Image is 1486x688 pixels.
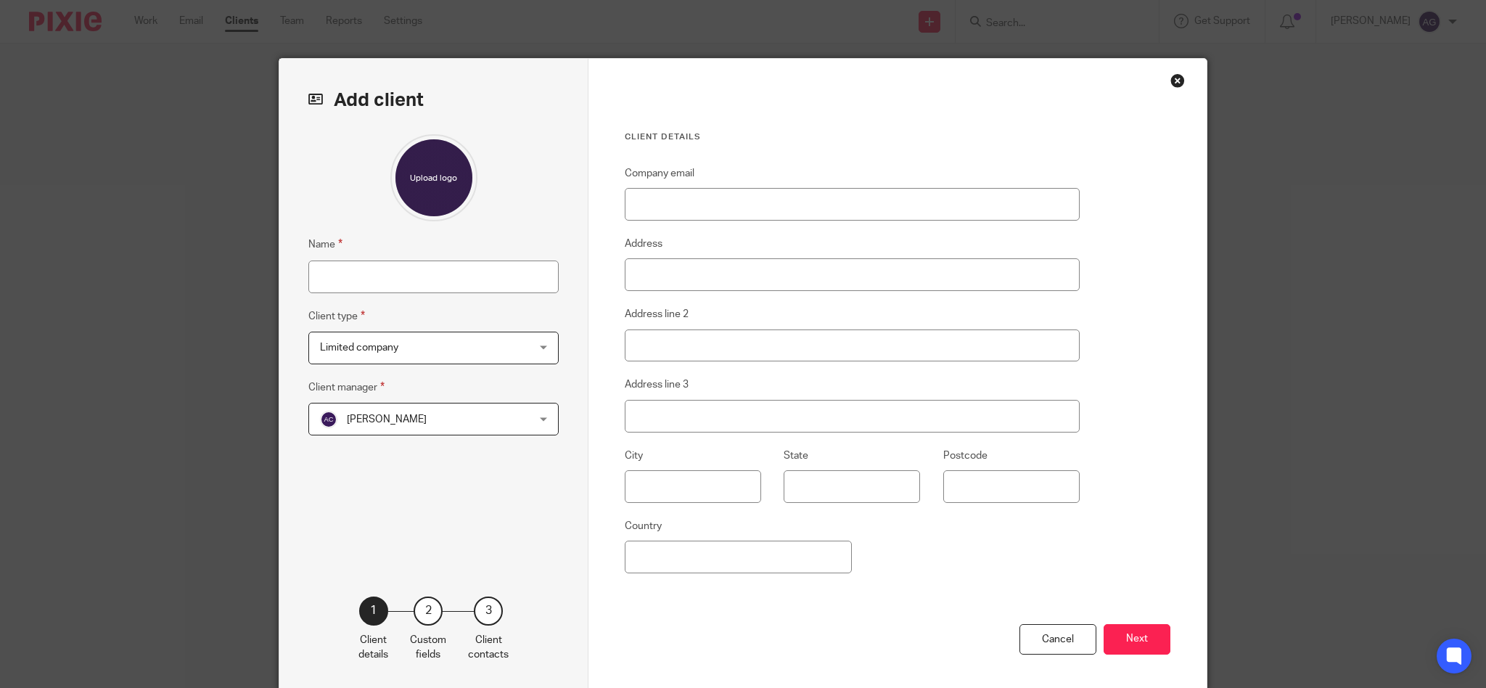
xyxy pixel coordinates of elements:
label: State [784,449,808,463]
label: Name [308,236,342,253]
div: Close this dialog window [1170,73,1185,88]
p: Custom fields [410,633,446,663]
div: Cancel [1019,624,1096,655]
label: Address line 3 [625,377,689,392]
label: Client type [308,308,365,324]
h3: Client details [625,131,1080,143]
h2: Add client [308,88,559,112]
label: Client manager [308,379,385,396]
p: Client details [358,633,388,663]
label: Address line 2 [625,307,689,322]
p: Client contacts [468,633,509,663]
div: 2 [414,597,443,626]
label: Country [625,519,662,533]
div: 3 [474,597,503,626]
label: City [625,449,643,463]
img: svg%3E [320,411,337,428]
label: Address [625,237,662,251]
label: Postcode [943,449,988,463]
div: 1 [359,597,388,626]
span: [PERSON_NAME] [347,414,427,425]
button: Next [1104,624,1170,655]
span: Limited company [320,343,398,353]
label: Company email [625,166,694,181]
